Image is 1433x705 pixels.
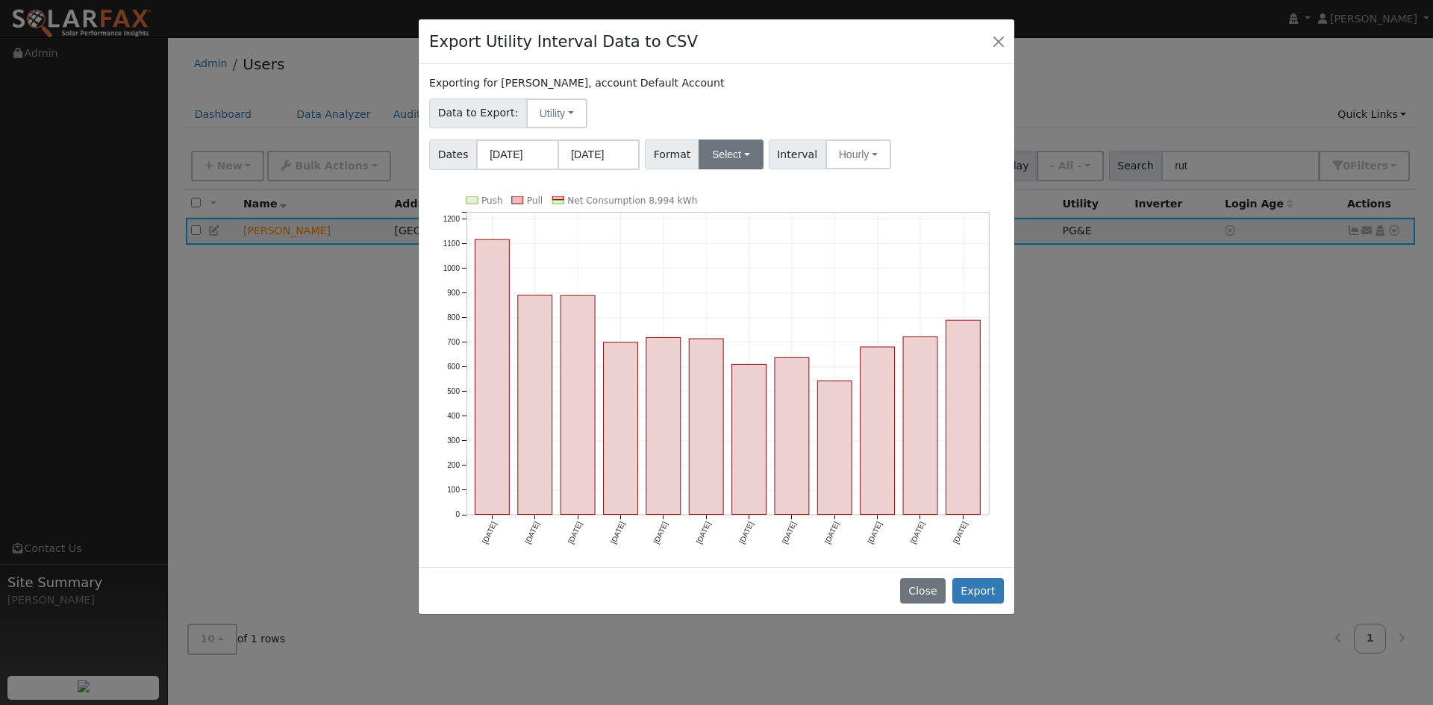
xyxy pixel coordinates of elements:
[775,357,809,514] rect: onclick=""
[456,510,461,518] text: 0
[699,140,764,169] button: Select
[652,520,669,545] text: [DATE]
[526,98,587,128] button: Utility
[952,520,969,545] text: [DATE]
[447,412,460,420] text: 400
[817,380,852,514] rect: onclick=""
[567,195,697,206] text: Net Consumption 8,994 kWh
[447,461,460,469] text: 200
[946,320,981,514] rect: onclick=""
[429,140,477,170] span: Dates
[447,486,460,494] text: 100
[518,295,552,514] rect: onclick=""
[447,387,460,395] text: 500
[866,520,883,545] text: [DATE]
[447,436,460,445] text: 300
[900,578,946,604] button: Close
[566,520,584,545] text: [DATE]
[952,578,1004,604] button: Export
[447,313,460,322] text: 800
[695,520,712,545] text: [DATE]
[646,337,681,514] rect: onclick=""
[429,75,724,91] label: Exporting for [PERSON_NAME], account Default Account
[475,239,510,515] rect: onclick=""
[481,520,498,545] text: [DATE]
[988,31,1009,51] button: Close
[527,195,543,206] text: Pull
[689,339,723,515] rect: onclick=""
[481,195,503,206] text: Push
[447,338,460,346] text: 700
[447,289,460,297] text: 900
[769,140,826,169] span: Interval
[861,347,895,515] rect: onclick=""
[909,520,926,545] text: [DATE]
[604,342,638,515] rect: onclick=""
[443,214,461,222] text: 1200
[429,30,698,54] h4: Export Utility Interval Data to CSV
[903,336,937,514] rect: onclick=""
[443,264,461,272] text: 1000
[609,520,626,545] text: [DATE]
[447,363,460,371] text: 600
[524,520,541,545] text: [DATE]
[781,520,798,545] text: [DATE]
[645,140,699,169] span: Format
[823,520,840,545] text: [DATE]
[429,98,527,128] span: Data to Export:
[443,239,461,247] text: 1100
[561,295,595,515] rect: onclick=""
[737,520,755,545] text: [DATE]
[732,364,767,514] rect: onclick=""
[825,140,891,169] button: Hourly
